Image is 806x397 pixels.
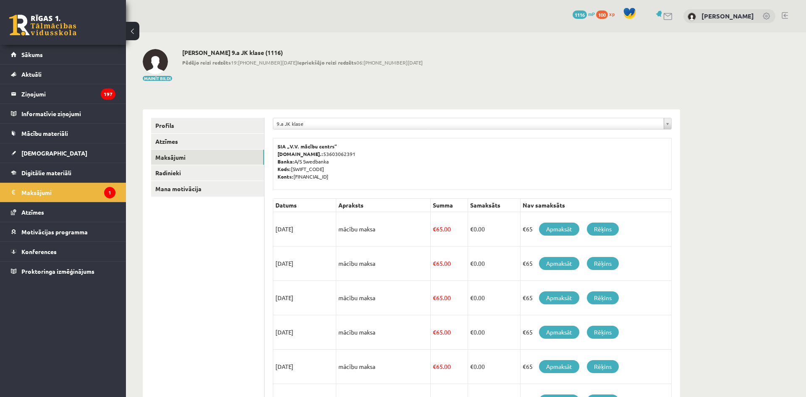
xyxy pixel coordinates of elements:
[520,199,671,212] th: Nav samaksāts
[11,84,115,104] a: Ziņojumi197
[151,118,264,133] a: Profils
[151,165,264,181] a: Radinieki
[431,199,468,212] th: Summa
[11,222,115,241] a: Motivācijas programma
[470,294,474,301] span: €
[336,315,431,350] td: mācību maksa
[143,49,168,74] img: Ervīns Blonskis
[573,10,595,17] a: 1116 mP
[21,130,68,137] span: Mācību materiāli
[609,10,615,17] span: xp
[277,158,294,165] b: Banka:
[11,143,115,163] a: [DEMOGRAPHIC_DATA]
[151,181,264,197] a: Mana motivācija
[431,212,468,247] td: 65.00
[11,104,115,123] a: Informatīvie ziņojumi
[21,51,43,58] span: Sākums
[468,212,520,247] td: 0.00
[9,15,76,36] a: Rīgas 1. Tālmācības vidusskola
[587,326,619,339] a: Rēķins
[433,328,436,336] span: €
[277,143,338,150] b: SIA „V.V. mācību centrs”
[336,212,431,247] td: mācību maksa
[182,59,423,66] span: 19:[PHONE_NUMBER][DATE] 06:[PHONE_NUMBER][DATE]
[151,150,264,165] a: Maksājumi
[431,350,468,384] td: 65.00
[277,150,323,157] b: [DOMAIN_NAME].:
[273,118,671,129] a: 9.a JK klase
[21,84,115,104] legend: Ziņojumi
[470,259,474,267] span: €
[143,76,172,81] button: Mainīt bildi
[520,247,671,281] td: €65
[520,350,671,384] td: €65
[431,247,468,281] td: 65.00
[596,10,619,17] a: 100 xp
[336,281,431,315] td: mācību maksa
[277,143,667,180] p: 53603062391 A/S Swedbanka [SWIFT_CODE] [FINANCIAL_ID]
[104,187,115,198] i: 1
[11,242,115,261] a: Konferences
[273,212,336,247] td: [DATE]
[701,12,754,20] a: [PERSON_NAME]
[587,291,619,304] a: Rēķins
[277,173,293,180] b: Konts:
[277,118,660,129] span: 9.a JK klase
[468,247,520,281] td: 0.00
[688,13,696,21] img: Ervīns Blonskis
[273,199,336,212] th: Datums
[11,124,115,143] a: Mācību materiāli
[273,281,336,315] td: [DATE]
[21,104,115,123] legend: Informatīvie ziņojumi
[470,363,474,370] span: €
[433,259,436,267] span: €
[273,315,336,350] td: [DATE]
[21,169,71,176] span: Digitālie materiāli
[273,247,336,281] td: [DATE]
[336,247,431,281] td: mācību maksa
[21,228,88,236] span: Motivācijas programma
[21,208,44,216] span: Atzīmes
[11,163,115,182] a: Digitālie materiāli
[520,315,671,350] td: €65
[433,225,436,233] span: €
[21,70,42,78] span: Aktuāli
[470,328,474,336] span: €
[336,350,431,384] td: mācību maksa
[520,212,671,247] td: €65
[277,166,291,172] b: Kods:
[587,360,619,373] a: Rēķins
[151,134,264,149] a: Atzīmes
[539,223,579,236] a: Apmaksāt
[21,267,94,275] span: Proktoringa izmēģinājums
[587,257,619,270] a: Rēķins
[11,202,115,222] a: Atzīmes
[468,199,520,212] th: Samaksāts
[431,281,468,315] td: 65.00
[182,59,231,66] b: Pēdējo reizi redzēts
[433,363,436,370] span: €
[520,281,671,315] td: €65
[468,350,520,384] td: 0.00
[539,326,579,339] a: Apmaksāt
[101,88,115,100] i: 197
[539,360,579,373] a: Apmaksāt
[539,257,579,270] a: Apmaksāt
[297,59,356,66] b: Iepriekšējo reizi redzēts
[11,45,115,64] a: Sākums
[539,291,579,304] a: Apmaksāt
[433,294,436,301] span: €
[21,248,57,255] span: Konferences
[11,65,115,84] a: Aktuāli
[468,281,520,315] td: 0.00
[431,315,468,350] td: 65.00
[573,10,587,19] span: 1116
[587,223,619,236] a: Rēķins
[596,10,608,19] span: 100
[273,350,336,384] td: [DATE]
[11,262,115,281] a: Proktoringa izmēģinājums
[21,183,115,202] legend: Maksājumi
[182,49,423,56] h2: [PERSON_NAME] 9.a JK klase (1116)
[21,149,87,157] span: [DEMOGRAPHIC_DATA]
[336,199,431,212] th: Apraksts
